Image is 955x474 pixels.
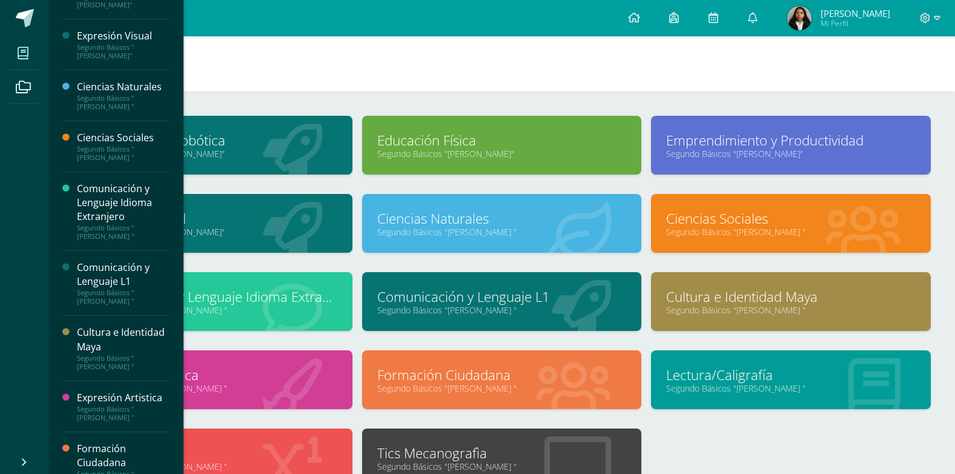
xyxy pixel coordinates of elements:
[77,325,169,353] div: Cultura e Identidad Maya
[88,209,337,228] a: Expresión Visual
[88,382,337,394] a: Segundo Básicos "[PERSON_NAME] "
[77,43,169,60] div: Segundo Básicos "[PERSON_NAME]"
[666,366,916,384] a: Lectura/Caligrafía
[377,148,627,159] a: Segundo Básicos "[PERSON_NAME]"
[666,287,916,306] a: Cultura e Identidad Maya
[77,131,169,145] div: Ciencias Sociales
[88,461,337,472] a: Segundo Básicos "[PERSON_NAME] "
[666,382,916,394] a: Segundo Básicos "[PERSON_NAME] "
[77,442,169,470] div: Formación Ciudadana
[77,354,169,371] div: Segundo Básicos "[PERSON_NAME] "
[377,131,627,150] a: Educación Física
[666,304,916,316] a: Segundo Básicos "[PERSON_NAME] "
[377,366,627,384] a: Formación Ciudadana
[88,148,337,159] a: Segundo Básicos "[PERSON_NAME]"
[77,405,169,422] div: Segundo Básicos "[PERSON_NAME] "
[77,391,169,422] a: Expresión ArtisticaSegundo Básicos "[PERSON_NAME] "
[666,209,916,228] a: Ciencias Sociales
[77,224,169,241] div: Segundo Básicos "[PERSON_NAME] "
[77,29,169,60] a: Expresión VisualSegundo Básicos "[PERSON_NAME]"
[666,226,916,238] a: Segundo Básicos "[PERSON_NAME] "
[77,145,169,162] div: Segundo Básicos "[PERSON_NAME] "
[77,325,169,370] a: Cultura e Identidad MayaSegundo Básicos "[PERSON_NAME] "
[88,287,337,306] a: Comunicación y Lenguaje Idioma Extranjero
[88,304,337,316] a: Segundo Básicos "[PERSON_NAME] "
[77,261,169,305] a: Comunicación y Lenguaje L1Segundo Básicos "[PERSON_NAME] "
[377,226,627,238] a: Segundo Básicos "[PERSON_NAME] "
[88,444,337,462] a: Matemática
[77,80,169,111] a: Ciencias NaturalesSegundo Básicos "[PERSON_NAME] "
[821,18,890,28] span: Mi Perfil
[377,461,627,472] a: Segundo Básicos "[PERSON_NAME] "
[88,226,337,238] a: Segundo Básicos "[PERSON_NAME]"
[77,131,169,162] a: Ciencias SocialesSegundo Básicos "[PERSON_NAME] "
[88,131,337,150] a: Computación Robótica
[77,80,169,94] div: Ciencias Naturales
[77,391,169,405] div: Expresión Artistica
[377,382,627,394] a: Segundo Básicos "[PERSON_NAME] "
[77,29,169,43] div: Expresión Visual
[377,304,627,316] a: Segundo Básicos "[PERSON_NAME] "
[787,6,811,30] img: 6e3dbe7b7e448b82fe6f7148018ab3f3.png
[377,209,627,228] a: Ciencias Naturales
[666,131,916,150] a: Emprendimiento y Productividad
[77,289,169,305] div: Segundo Básicos "[PERSON_NAME] "
[377,287,627,306] a: Comunicación y Lenguaje L1
[77,261,169,289] div: Comunicación y Lenguaje L1
[377,444,627,462] a: Tics Mecanografìa
[666,148,916,159] a: Segundo Básicos "[PERSON_NAME]"
[821,7,890,19] span: [PERSON_NAME]
[77,182,169,224] div: Comunicación y Lenguaje Idioma Extranjero
[77,182,169,241] a: Comunicación y Lenguaje Idioma ExtranjeroSegundo Básicos "[PERSON_NAME] "
[88,366,337,384] a: Expresión Artistica
[77,94,169,111] div: Segundo Básicos "[PERSON_NAME] "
